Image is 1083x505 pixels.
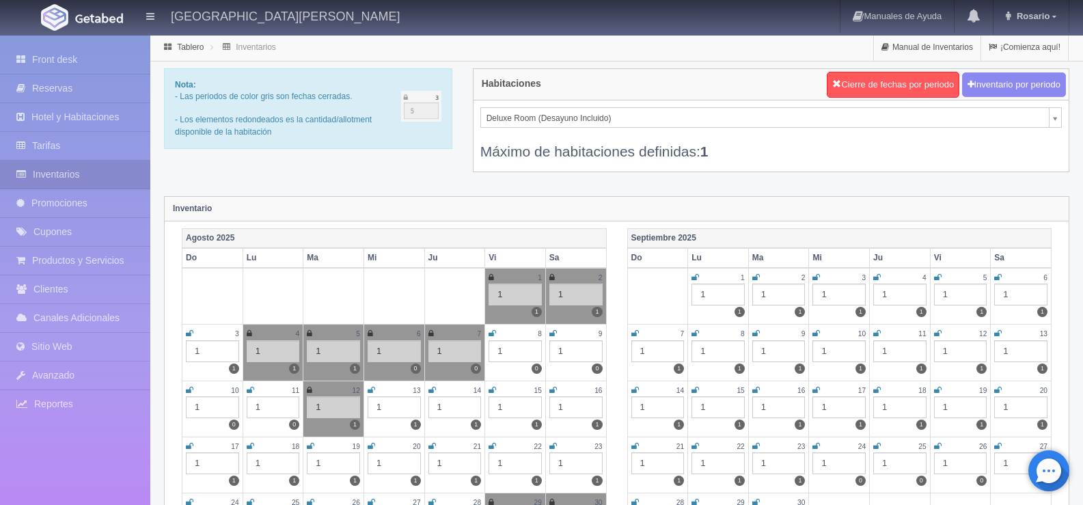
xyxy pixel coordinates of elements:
[186,340,239,362] div: 1
[812,452,866,474] div: 1
[873,284,927,305] div: 1
[592,476,602,486] label: 1
[549,340,603,362] div: 1
[428,340,482,362] div: 1
[296,330,300,338] small: 4
[627,228,1052,248] th: Septiembre 2025
[918,443,926,450] small: 25
[916,364,927,374] label: 1
[1037,420,1047,430] label: 1
[489,284,542,305] div: 1
[688,248,749,268] th: Lu
[737,387,744,394] small: 15
[353,387,360,394] small: 12
[592,364,602,374] label: 0
[75,13,123,23] img: Getabed
[1040,387,1047,394] small: 20
[812,340,866,362] div: 1
[350,364,360,374] label: 1
[368,452,421,474] div: 1
[691,452,745,474] div: 1
[855,420,866,430] label: 1
[1043,274,1047,282] small: 6
[534,387,542,394] small: 15
[916,307,927,317] label: 1
[534,443,542,450] small: 22
[855,364,866,374] label: 1
[549,452,603,474] div: 1
[795,364,805,374] label: 1
[873,452,927,474] div: 1
[411,476,421,486] label: 1
[691,284,745,305] div: 1
[1037,364,1047,374] label: 1
[594,387,602,394] small: 16
[236,42,276,52] a: Inventarios
[229,476,239,486] label: 1
[809,248,870,268] th: Mi
[741,330,745,338] small: 8
[1037,307,1047,317] label: 1
[812,396,866,418] div: 1
[858,443,866,450] small: 24
[231,387,238,394] small: 10
[676,443,684,450] small: 21
[538,330,542,338] small: 8
[182,248,243,268] th: Do
[532,420,542,430] label: 1
[485,248,546,268] th: Vi
[691,340,745,362] div: 1
[482,79,541,89] h4: Habitaciones
[979,443,987,450] small: 26
[428,452,482,474] div: 1
[674,476,684,486] label: 1
[916,420,927,430] label: 1
[979,330,987,338] small: 12
[489,452,542,474] div: 1
[350,420,360,430] label: 1
[801,330,806,338] small: 9
[976,364,987,374] label: 1
[874,34,981,61] a: Manual de Inventarios
[229,420,239,430] label: 0
[991,248,1052,268] th: Sa
[680,330,684,338] small: 7
[873,396,927,418] div: 1
[812,284,866,305] div: 1
[674,364,684,374] label: 1
[918,387,926,394] small: 18
[243,248,303,268] th: Lu
[994,452,1047,474] div: 1
[795,476,805,486] label: 1
[368,396,421,418] div: 1
[801,274,806,282] small: 2
[735,307,745,317] label: 1
[700,144,709,159] b: 1
[474,387,481,394] small: 14
[752,284,806,305] div: 1
[795,420,805,430] label: 1
[164,68,452,149] div: - Las periodos de color gris son fechas cerradas. - Los elementos redondeados es la cantidad/allo...
[855,307,866,317] label: 1
[592,420,602,430] label: 1
[592,307,602,317] label: 1
[858,330,866,338] small: 10
[752,340,806,362] div: 1
[934,452,987,474] div: 1
[364,248,424,268] th: Mi
[229,364,239,374] label: 1
[307,396,360,418] div: 1
[599,330,603,338] small: 9
[489,340,542,362] div: 1
[934,284,987,305] div: 1
[471,476,481,486] label: 1
[934,396,987,418] div: 1
[532,476,542,486] label: 1
[676,387,684,394] small: 14
[599,274,603,282] small: 2
[350,476,360,486] label: 1
[735,420,745,430] label: 1
[538,274,542,282] small: 1
[994,396,1047,418] div: 1
[1040,443,1047,450] small: 27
